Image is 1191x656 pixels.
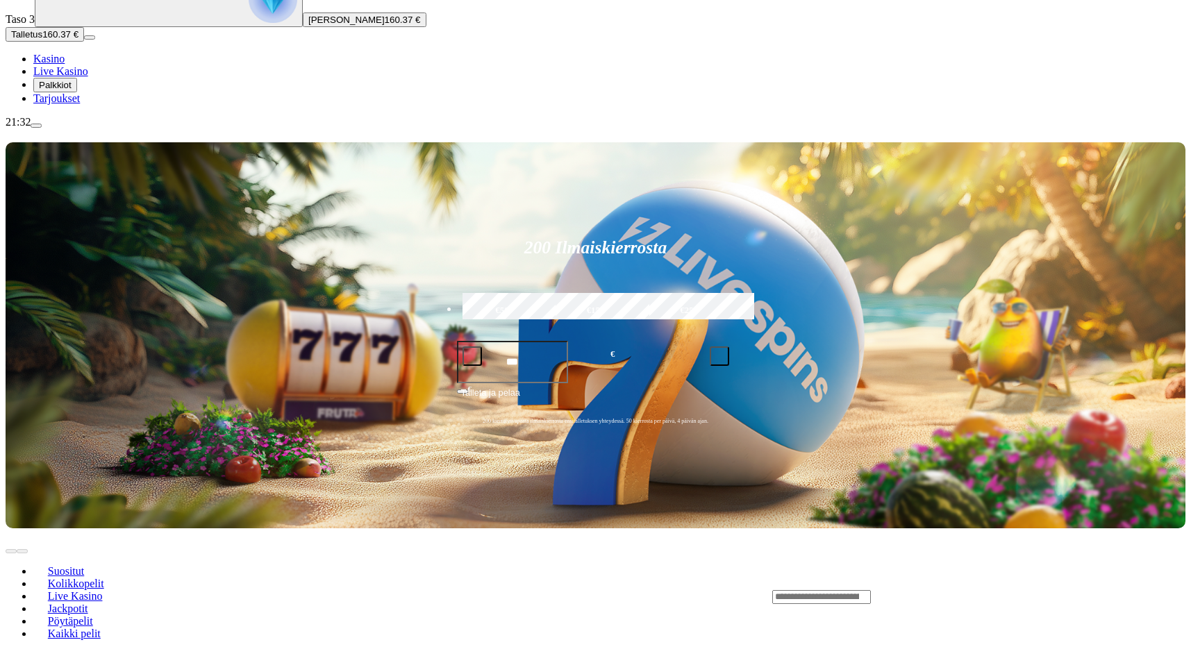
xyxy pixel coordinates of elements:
[459,291,546,331] label: €50
[463,346,482,366] button: minus icon
[6,549,17,553] button: prev slide
[6,27,84,42] button: Talletusplus icon160.37 €
[610,348,615,361] span: €
[42,603,94,614] span: Jackpotit
[308,15,385,25] span: [PERSON_NAME]
[646,291,733,331] label: €250
[33,623,115,644] a: Kaikki pelit
[33,573,118,594] a: Kolikkopelit
[33,53,65,65] a: Kasino
[6,53,1185,105] nav: Main menu
[457,385,735,412] button: Talleta ja pelaa
[33,92,80,104] a: Tarjoukset
[385,15,421,25] span: 160.37 €
[33,611,107,632] a: Pöytäpelit
[42,29,78,40] span: 160.37 €
[42,578,110,589] span: Kolikkopelit
[33,561,99,582] a: Suositut
[42,590,108,602] span: Live Kasino
[772,590,871,604] input: Search
[303,12,426,27] button: [PERSON_NAME]160.37 €
[42,615,99,627] span: Pöytäpelit
[33,598,102,619] a: Jackpotit
[6,116,31,128] span: 21:32
[33,78,77,92] button: Palkkiot
[39,80,72,90] span: Palkkiot
[84,35,95,40] button: menu
[42,565,90,577] span: Suositut
[461,386,520,411] span: Talleta ja pelaa
[710,346,729,366] button: plus icon
[11,29,42,40] span: Talletus
[42,628,106,639] span: Kaikki pelit
[6,13,35,25] span: Taso 3
[468,385,472,393] span: €
[552,291,639,331] label: €150
[17,549,28,553] button: next slide
[31,124,42,128] button: menu
[6,541,744,651] nav: Lobby
[33,586,117,607] a: Live Kasino
[33,65,88,77] a: Live Kasino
